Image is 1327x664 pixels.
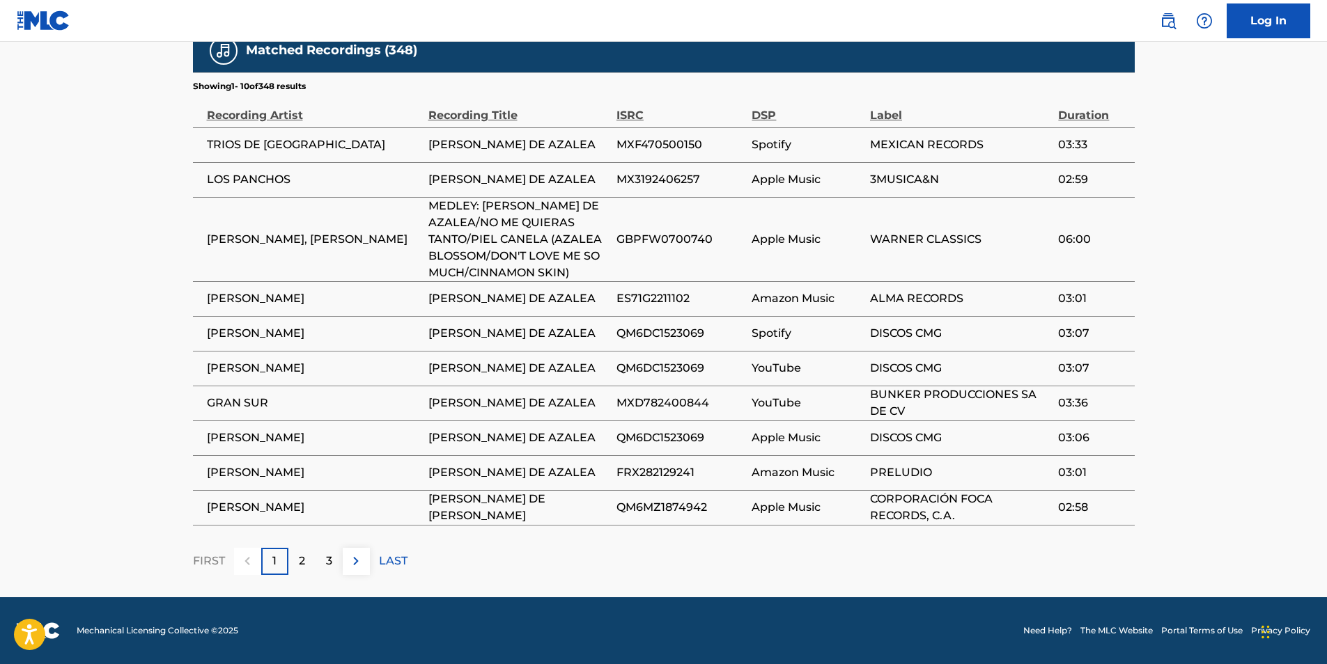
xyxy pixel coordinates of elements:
span: 03:07 [1058,360,1127,377]
span: MX3192406257 [616,171,745,188]
span: DISCOS CMG [870,325,1051,342]
span: Amazon Music [752,464,863,481]
span: DISCOS CMG [870,429,1051,446]
span: Mechanical Licensing Collective © 2025 [77,624,238,637]
span: [PERSON_NAME] [207,325,421,342]
span: [PERSON_NAME] [207,290,421,307]
img: logo [17,622,60,639]
span: PRELUDIO [870,464,1051,481]
span: BUNKER PRODUCCIONES SA DE CV [870,386,1051,420]
img: search [1160,13,1177,29]
span: Apple Music [752,429,863,446]
img: right [348,553,364,569]
span: LOS PANCHOS [207,171,421,188]
a: Log In [1227,3,1310,38]
img: help [1196,13,1213,29]
div: Duration [1058,93,1127,124]
span: [PERSON_NAME], [PERSON_NAME] [207,231,421,248]
span: QM6DC1523069 [616,429,745,446]
span: YouTube [752,360,863,377]
iframe: Chat Widget [1257,597,1327,664]
a: Portal Terms of Use [1161,624,1243,637]
span: 02:59 [1058,171,1127,188]
span: MXF470500150 [616,136,745,153]
a: The MLC Website [1080,624,1153,637]
span: 03:01 [1058,464,1127,481]
div: ISRC [616,93,745,124]
span: Spotify [752,325,863,342]
span: 03:01 [1058,290,1127,307]
span: 3MUSICA&N [870,171,1051,188]
span: 06:00 [1058,231,1127,248]
span: [PERSON_NAME] [207,429,421,446]
a: Public Search [1154,7,1182,35]
div: Label [870,93,1051,124]
a: Privacy Policy [1251,624,1310,637]
span: Spotify [752,136,863,153]
div: DSP [752,93,863,124]
span: [PERSON_NAME] DE AZALEA [428,171,610,188]
span: QM6DC1523069 [616,360,745,377]
span: GBPFW0700740 [616,231,745,248]
span: 03:07 [1058,325,1127,342]
span: [PERSON_NAME] DE AZALEA [428,290,610,307]
span: FRX282129241 [616,464,745,481]
h5: Matched Recordings (348) [246,42,417,58]
span: [PERSON_NAME] [207,464,421,481]
span: MXD782400844 [616,395,745,411]
span: QM6DC1523069 [616,325,745,342]
img: MLC Logo [17,10,70,31]
p: 3 [326,553,332,569]
span: Apple Music [752,171,863,188]
span: [PERSON_NAME] [207,360,421,377]
span: CORPORACIÓN FOCA RECORDS, C.A. [870,491,1051,524]
span: [PERSON_NAME] DE AZALEA [428,360,610,377]
span: 02:58 [1058,499,1127,516]
span: WARNER CLASSICS [870,231,1051,248]
span: 03:36 [1058,395,1127,411]
span: [PERSON_NAME] DE AZALEA [428,395,610,411]
span: 03:06 [1058,429,1127,446]
span: TRIOS DE [GEOGRAPHIC_DATA] [207,136,421,153]
div: Help [1190,7,1218,35]
span: ES71G2211102 [616,290,745,307]
span: DISCOS CMG [870,360,1051,377]
span: [PERSON_NAME] DE AZALEA [428,325,610,342]
span: [PERSON_NAME] DE [PERSON_NAME] [428,491,610,524]
span: QM6MZ1874942 [616,499,745,516]
img: Matched Recordings [215,42,232,59]
span: Apple Music [752,499,863,516]
span: [PERSON_NAME] DE AZALEA [428,136,610,153]
span: Amazon Music [752,290,863,307]
p: 1 [272,553,277,569]
a: Need Help? [1023,624,1072,637]
p: 2 [299,553,305,569]
span: 03:33 [1058,136,1127,153]
span: YouTube [752,395,863,411]
span: [PERSON_NAME] [207,499,421,516]
div: Recording Artist [207,93,421,124]
span: ALMA RECORDS [870,290,1051,307]
p: LAST [379,553,408,569]
span: MEXICAN RECORDS [870,136,1051,153]
div: Drag [1262,611,1270,653]
span: GRAN SUR [207,395,421,411]
span: MEDLEY: [PERSON_NAME] DE AZALEA/NO ME QUIERAS TANTO/PIEL CANELA (AZALEA BLOSSOM/DON'T LOVE ME SO ... [428,198,610,281]
span: [PERSON_NAME] DE AZALEA [428,464,610,481]
span: Apple Music [752,231,863,248]
span: [PERSON_NAME] DE AZALEA [428,429,610,446]
p: FIRST [193,553,225,569]
p: Showing 1 - 10 of 348 results [193,80,306,93]
div: Recording Title [428,93,610,124]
